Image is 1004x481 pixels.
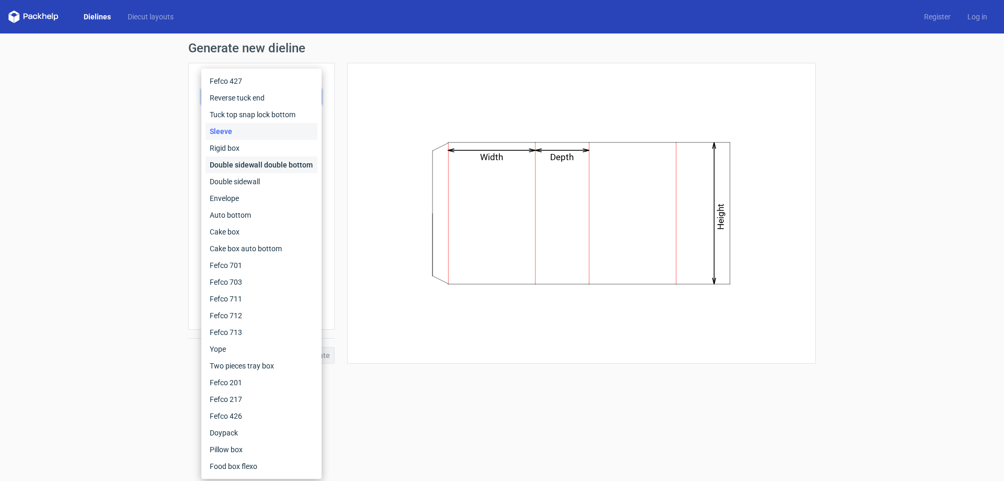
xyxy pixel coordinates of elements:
div: Two pieces tray box [206,357,317,374]
text: Depth [551,152,574,162]
div: Fefco 713 [206,324,317,341]
div: Fefco 201 [206,374,317,391]
div: Cake box [206,223,317,240]
div: Reverse tuck end [206,90,317,106]
text: Width [481,152,504,162]
text: Height [716,204,726,230]
div: Double sidewall double bottom [206,156,317,173]
div: Sleeve [206,123,317,140]
div: Fefco 711 [206,290,317,307]
div: Tuck top snap lock bottom [206,106,317,123]
div: Doypack [206,424,317,441]
div: Fefco 427 [206,73,317,90]
div: Pillow box [206,441,317,458]
div: Cake box auto bottom [206,240,317,257]
div: Fefco 701 [206,257,317,274]
a: Log in [959,12,996,22]
a: Diecut layouts [119,12,182,22]
a: Dielines [75,12,119,22]
div: Envelope [206,190,317,207]
div: Fefco 217 [206,391,317,408]
div: Fefco 703 [206,274,317,290]
div: Double sidewall [206,173,317,190]
div: Fefco 426 [206,408,317,424]
div: Rigid box [206,140,317,156]
div: Fefco 712 [206,307,317,324]
div: Yope [206,341,317,357]
div: Food box flexo [206,458,317,475]
div: Auto bottom [206,207,317,223]
h1: Generate new dieline [188,42,816,54]
a: Register [916,12,959,22]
